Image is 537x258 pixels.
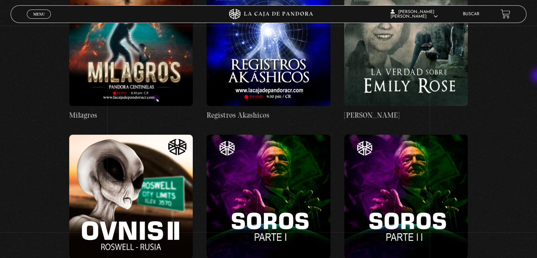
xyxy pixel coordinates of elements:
[33,12,45,16] span: Menu
[390,10,438,19] span: [PERSON_NAME] [PERSON_NAME]
[69,110,193,121] h4: Milagros
[207,110,330,121] h4: Registros Akashicos
[501,9,510,19] a: View your shopping cart
[463,12,479,16] a: Buscar
[344,110,468,121] h4: [PERSON_NAME]
[31,18,47,23] span: Cerrar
